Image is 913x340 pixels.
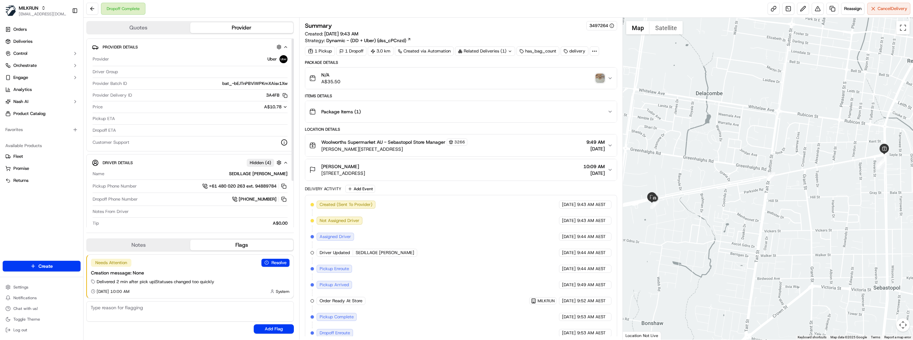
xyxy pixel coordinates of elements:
button: Provider [190,22,294,33]
button: Nash AI [3,96,81,107]
span: 9:43 AM AEST [577,202,606,208]
button: +61 480 020 263 ext. 94889784 [202,183,288,190]
button: [PERSON_NAME][STREET_ADDRESS]10:09 AM[DATE] [305,159,617,181]
a: Orders [3,24,81,35]
span: Map data ©2025 Google [830,335,867,339]
button: Keyboard shortcuts [798,335,826,340]
button: Driver DetailsHidden (4) [92,157,288,168]
a: Promise [5,165,78,172]
span: Pickup Arrived [320,282,349,288]
button: Reassign [841,3,865,15]
button: Add Event [345,185,375,193]
span: [DATE] 9:43 AM [324,31,358,37]
button: 3497264 [589,23,614,29]
span: Fleet [13,153,23,159]
button: Quotes [87,22,190,33]
span: MILKRUN [538,298,555,304]
div: 3.0 km [368,46,393,56]
button: Engage [3,72,81,83]
span: 9:43 AM AEST [577,218,606,224]
span: Provider [93,56,109,62]
span: [PHONE_NUMBER] [239,196,276,202]
span: [DATE] [586,145,605,152]
span: Dropoff ETA [93,127,116,133]
button: Toggle fullscreen view [896,21,910,34]
button: Chat with us! [3,304,81,313]
div: Strategy: [305,37,411,44]
button: 3A4FB [266,92,288,98]
span: Created: [305,30,358,37]
span: [DATE] [562,266,576,272]
span: Driver Updated [320,250,350,256]
button: Toggle Theme [3,315,81,324]
img: photo_proof_of_delivery image [595,74,605,83]
a: Product Catalog [3,108,81,119]
button: CancelDelivery [867,3,910,15]
span: Promise [13,165,29,172]
span: [DATE] [583,170,605,177]
span: Notes From Driver [93,209,129,215]
span: +61 480 020 263 ext. 94889784 [209,183,276,189]
button: Resolve [261,259,290,267]
button: Notes [87,240,190,250]
button: Notifications [3,293,81,303]
span: Dropoff Phone Number [93,196,138,202]
span: Provider Delivery ID [93,92,132,98]
span: A$35.50 [321,78,340,85]
button: Returns [3,175,81,186]
span: [DATE] [562,330,576,336]
div: 4 [881,147,890,156]
span: Price [93,104,103,110]
span: Package Items ( 1 ) [321,108,361,115]
span: bat_-bEJTnPBViWPKmXAisv1Xw [222,81,288,87]
span: N/A [321,72,340,78]
span: Pickup Phone Number [93,183,137,189]
span: Created (Sent To Provider) [320,202,372,208]
div: 1 Dropoff [336,46,366,56]
span: 9:44 AM AEST [577,266,606,272]
button: Settings [3,282,81,292]
button: Create [3,261,81,271]
span: 9:49 AM AEST [577,282,606,288]
span: Not Assigned Driver [320,218,359,224]
div: 7 [767,172,775,181]
a: [PHONE_NUMBER] [232,196,288,203]
a: Report a map error [884,335,911,339]
span: Settings [13,285,28,290]
div: A$0.00 [102,220,288,226]
span: 9:53 AM AEST [577,330,606,336]
span: Driver Details [103,160,133,165]
img: Google [624,331,647,340]
button: Promise [3,163,81,174]
div: Items Details [305,93,617,99]
span: [DATE] [562,282,576,288]
a: Fleet [5,153,78,159]
span: [PERSON_NAME][STREET_ADDRESS] [321,146,467,152]
span: Dynamic - (DD + Uber) (dss_cPCnzd) [326,37,406,44]
span: 9:52 AM AEST [577,298,606,304]
span: Assigned Driver [320,234,351,240]
span: Pickup ETA [93,116,115,122]
button: Provider Details [92,41,288,52]
div: Available Products [3,140,81,151]
span: Uber [267,56,277,62]
button: N/AA$35.50photo_proof_of_delivery image [305,68,617,89]
div: 6 [877,158,885,167]
span: Notifications [13,295,37,301]
a: Deliveries [3,36,81,47]
span: [DATE] [562,250,576,256]
span: Dropoff Enroute [320,330,350,336]
div: Location Details [305,127,617,132]
span: Reassign [844,6,862,12]
a: Created via Automation [395,46,454,56]
span: 3266 [454,139,465,145]
button: Fleet [3,151,81,162]
button: Show satellite imagery [650,21,683,34]
span: Pickup Complete [320,314,354,320]
button: Package Items (1) [305,101,617,122]
span: Control [13,50,27,56]
img: MILKRUN [5,5,16,16]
